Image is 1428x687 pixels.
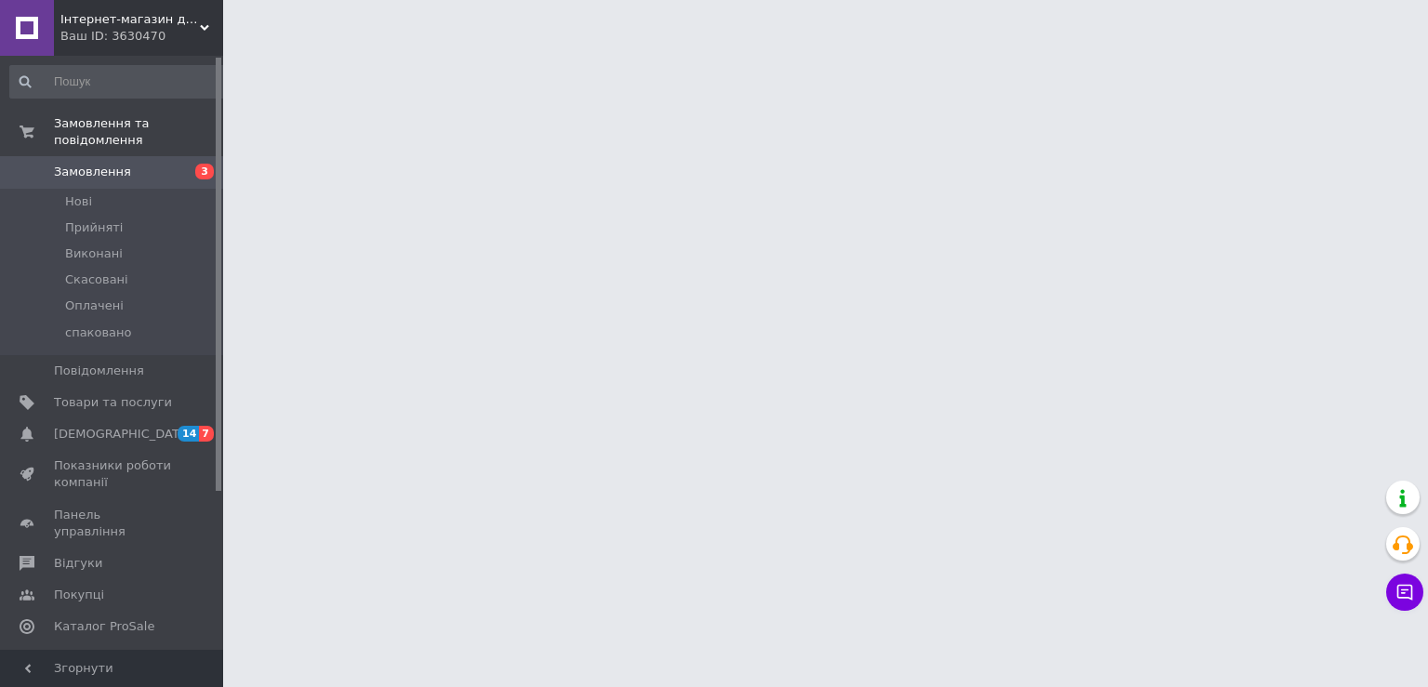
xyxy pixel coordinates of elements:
[60,28,223,45] div: Ваш ID: 3630470
[65,219,123,236] span: Прийняті
[54,618,154,635] span: Каталог ProSale
[54,164,131,180] span: Замовлення
[54,587,104,603] span: Покупці
[54,115,223,149] span: Замовлення та повідомлення
[1386,574,1423,611] button: Чат з покупцем
[178,426,199,442] span: 14
[199,426,214,442] span: 7
[65,271,128,288] span: Скасовані
[54,457,172,491] span: Показники роботи компанії
[54,426,192,443] span: [DEMOGRAPHIC_DATA]
[195,164,214,179] span: 3
[54,507,172,540] span: Панель управління
[65,245,123,262] span: Виконані
[54,394,172,411] span: Товари та послуги
[65,193,92,210] span: Нові
[54,363,144,379] span: Повідомлення
[54,555,102,572] span: Відгуки
[60,11,200,28] span: Інтернет-магазин дитячих товарів та іграшок Kids_play_shop
[65,324,132,341] span: спаковано
[65,297,124,314] span: Оплачені
[9,65,230,99] input: Пошук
